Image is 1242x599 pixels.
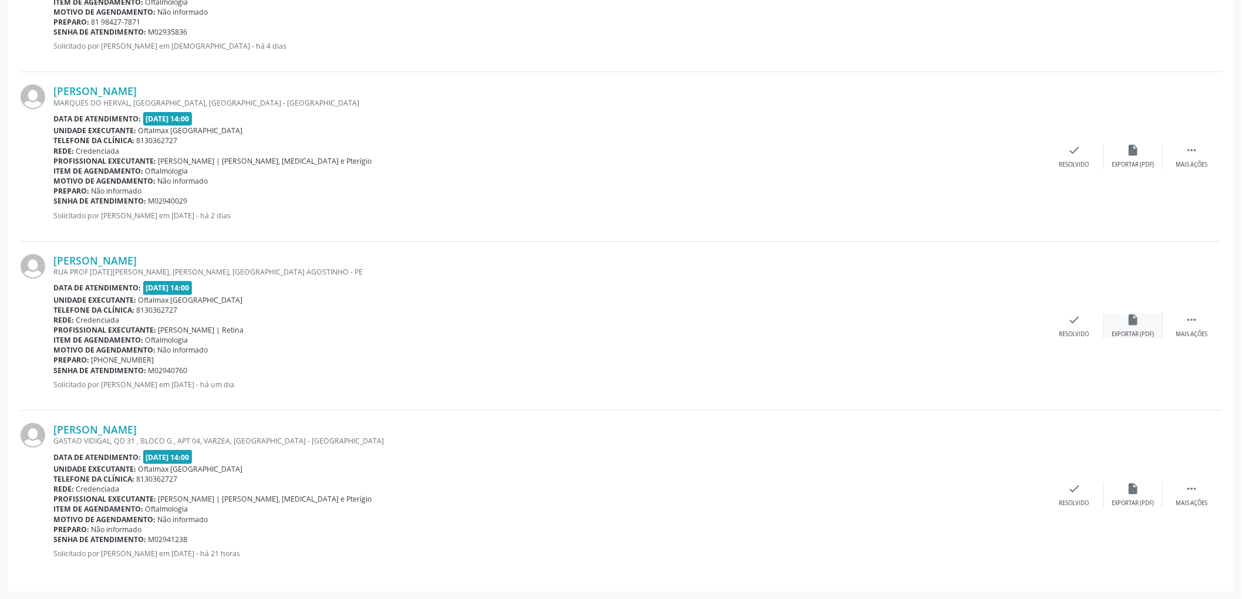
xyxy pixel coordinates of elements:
div: Mais ações [1176,330,1208,339]
span: [PHONE_NUMBER] [92,355,154,365]
div: Exportar (PDF) [1112,330,1155,339]
div: RUA PROF [DATE][PERSON_NAME], [PERSON_NAME], [GEOGRAPHIC_DATA] AGOSTINHO - PE [53,267,1045,277]
b: Preparo: [53,17,89,27]
b: Senha de atendimento: [53,366,146,375]
b: Rede: [53,315,74,325]
span: Oftalmologia [146,335,188,345]
b: Motivo de agendamento: [53,515,156,524]
i:  [1186,482,1199,495]
p: Solicitado por [PERSON_NAME] em [DEMOGRAPHIC_DATA] - há 4 dias [53,41,1045,51]
i: insert_drive_file [1127,144,1140,157]
b: Senha de atendimento: [53,196,146,206]
a: [PERSON_NAME] [53,254,137,267]
span: Credenciada [76,315,120,325]
span: M02941238 [148,534,188,544]
span: 8130362727 [137,474,178,484]
b: Profissional executante: [53,494,156,504]
b: Preparo: [53,186,89,196]
span: [PERSON_NAME] | [PERSON_NAME], [MEDICAL_DATA] e Pterígio [158,494,372,504]
i: insert_drive_file [1127,313,1140,326]
b: Unidade executante: [53,126,136,136]
b: Motivo de agendamento: [53,345,156,355]
a: [PERSON_NAME] [53,84,137,97]
p: Solicitado por [PERSON_NAME] em [DATE] - há 2 dias [53,211,1045,221]
span: [DATE] 14:00 [143,450,193,463]
div: Exportar (PDF) [1112,499,1155,507]
b: Telefone da clínica: [53,474,134,484]
b: Preparo: [53,355,89,365]
b: Unidade executante: [53,464,136,474]
b: Unidade executante: [53,295,136,305]
span: Não informado [158,345,208,355]
span: Não informado [158,7,208,17]
span: Oftalmologia [146,166,188,176]
i: check [1068,144,1081,157]
b: Profissional executante: [53,325,156,335]
b: Item de agendamento: [53,166,143,176]
b: Data de atendimento: [53,452,141,462]
span: Não informado [92,186,142,196]
i:  [1186,313,1199,326]
span: 8130362727 [137,136,178,145]
span: Oftalmax [GEOGRAPHIC_DATA] [139,464,243,474]
p: Solicitado por [PERSON_NAME] em [DATE] - há um dia [53,380,1045,390]
b: Item de agendamento: [53,335,143,345]
span: [PERSON_NAME] | [PERSON_NAME], [MEDICAL_DATA] e Pterígio [158,156,372,166]
b: Rede: [53,484,74,494]
span: Oftalmax [GEOGRAPHIC_DATA] [139,126,243,136]
div: Mais ações [1176,499,1208,507]
span: Oftalmax [GEOGRAPHIC_DATA] [139,295,243,305]
b: Data de atendimento: [53,283,141,293]
span: M02940029 [148,196,188,206]
b: Motivo de agendamento: [53,176,156,186]
div: Mais ações [1176,161,1208,169]
b: Senha de atendimento: [53,534,146,544]
div: Resolvido [1059,161,1089,169]
b: Preparo: [53,524,89,534]
b: Senha de atendimento: [53,27,146,37]
i: insert_drive_file [1127,482,1140,495]
span: [DATE] 14:00 [143,281,193,295]
a: [PERSON_NAME] [53,423,137,436]
p: Solicitado por [PERSON_NAME] em [DATE] - há 21 horas [53,549,1045,559]
i: check [1068,482,1081,495]
span: Não informado [92,524,142,534]
b: Telefone da clínica: [53,305,134,315]
div: Resolvido [1059,499,1089,507]
span: Não informado [158,176,208,186]
b: Profissional executante: [53,156,156,166]
span: Não informado [158,515,208,524]
i:  [1186,144,1199,157]
b: Telefone da clínica: [53,136,134,145]
i: check [1068,313,1081,326]
b: Rede: [53,146,74,156]
b: Motivo de agendamento: [53,7,156,17]
span: Oftalmologia [146,504,188,514]
div: GASTAO VIDIGAL, QD 31 , BLOCO G , APT 04, VARZEA, [GEOGRAPHIC_DATA] - [GEOGRAPHIC_DATA] [53,436,1045,446]
b: Item de agendamento: [53,504,143,514]
span: M02935836 [148,27,188,37]
img: img [21,254,45,279]
span: M02940760 [148,366,188,375]
span: 8130362727 [137,305,178,315]
span: 81 98427-7871 [92,17,141,27]
span: Credenciada [76,146,120,156]
div: Resolvido [1059,330,1089,339]
div: MARQUES DO HERVAL, [GEOGRAPHIC_DATA], [GEOGRAPHIC_DATA] - [GEOGRAPHIC_DATA] [53,98,1045,108]
span: [PERSON_NAME] | Retina [158,325,244,335]
img: img [21,423,45,448]
img: img [21,84,45,109]
span: Credenciada [76,484,120,494]
div: Exportar (PDF) [1112,161,1155,169]
span: [DATE] 14:00 [143,112,193,126]
b: Data de atendimento: [53,114,141,124]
